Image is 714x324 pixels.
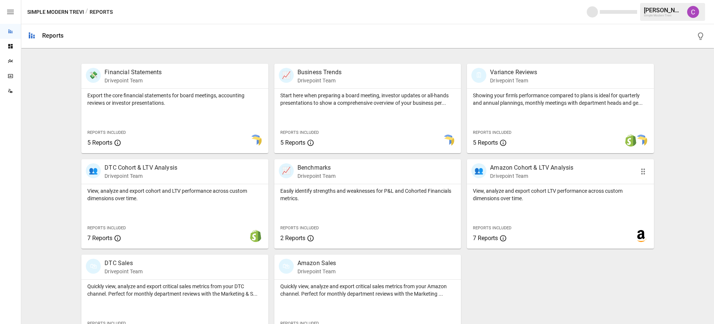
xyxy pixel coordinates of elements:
p: Drivepoint Team [105,268,143,275]
div: / [85,7,88,17]
p: Drivepoint Team [297,172,336,180]
p: Start here when preparing a board meeting, investor updates or all-hands presentations to show a ... [280,92,455,107]
button: Simple Modern Trevi [27,7,84,17]
span: 7 Reports [473,235,498,242]
p: Drivepoint Team [297,77,342,84]
p: Financial Statements [105,68,162,77]
p: Drivepoint Team [105,172,177,180]
span: 5 Reports [87,139,112,146]
p: Benchmarks [297,163,336,172]
button: Corbin Wallace [683,1,704,22]
img: Corbin Wallace [687,6,699,18]
p: DTC Cohort & LTV Analysis [105,163,177,172]
div: 🛍 [86,259,101,274]
p: Variance Reviews [490,68,537,77]
span: Reports Included [280,226,319,230]
p: Drivepoint Team [297,268,336,275]
img: smart model [250,135,262,147]
img: shopify [250,230,262,242]
span: Reports Included [87,226,126,230]
span: Reports Included [280,130,319,135]
div: Simple Modern Trevi [644,14,683,17]
div: 📈 [279,68,294,83]
span: 2 Reports [280,235,305,242]
span: 5 Reports [280,139,305,146]
p: Drivepoint Team [490,172,573,180]
p: View, analyze and export cohort LTV performance across custom dimensions over time. [473,187,648,202]
p: Drivepoint Team [105,77,162,84]
p: Amazon Cohort & LTV Analysis [490,163,573,172]
div: [PERSON_NAME] [644,7,683,14]
span: Reports Included [87,130,126,135]
img: shopify [625,135,637,147]
p: Export the core financial statements for board meetings, accounting reviews or investor presentat... [87,92,262,107]
span: Reports Included [473,130,511,135]
img: amazon [635,230,647,242]
div: 💸 [86,68,101,83]
div: 👥 [471,163,486,178]
p: Showing your firm's performance compared to plans is ideal for quarterly and annual plannings, mo... [473,92,648,107]
img: smart model [442,135,454,147]
p: View, analyze and export cohort and LTV performance across custom dimensions over time. [87,187,262,202]
p: Drivepoint Team [490,77,537,84]
div: 🛍 [279,259,294,274]
div: Reports [42,32,63,39]
div: 🗓 [471,68,486,83]
p: Quickly view, analyze and export critical sales metrics from your Amazon channel. Perfect for mon... [280,283,455,298]
p: Easily identify strengths and weaknesses for P&L and Cohorted Financials metrics. [280,187,455,202]
p: DTC Sales [105,259,143,268]
span: 7 Reports [87,235,112,242]
p: Quickly view, analyze and export critical sales metrics from your DTC channel. Perfect for monthl... [87,283,262,298]
img: smart model [635,135,647,147]
div: 👥 [86,163,101,178]
p: Amazon Sales [297,259,336,268]
span: 5 Reports [473,139,498,146]
span: Reports Included [473,226,511,230]
p: Business Trends [297,68,342,77]
div: 📈 [279,163,294,178]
